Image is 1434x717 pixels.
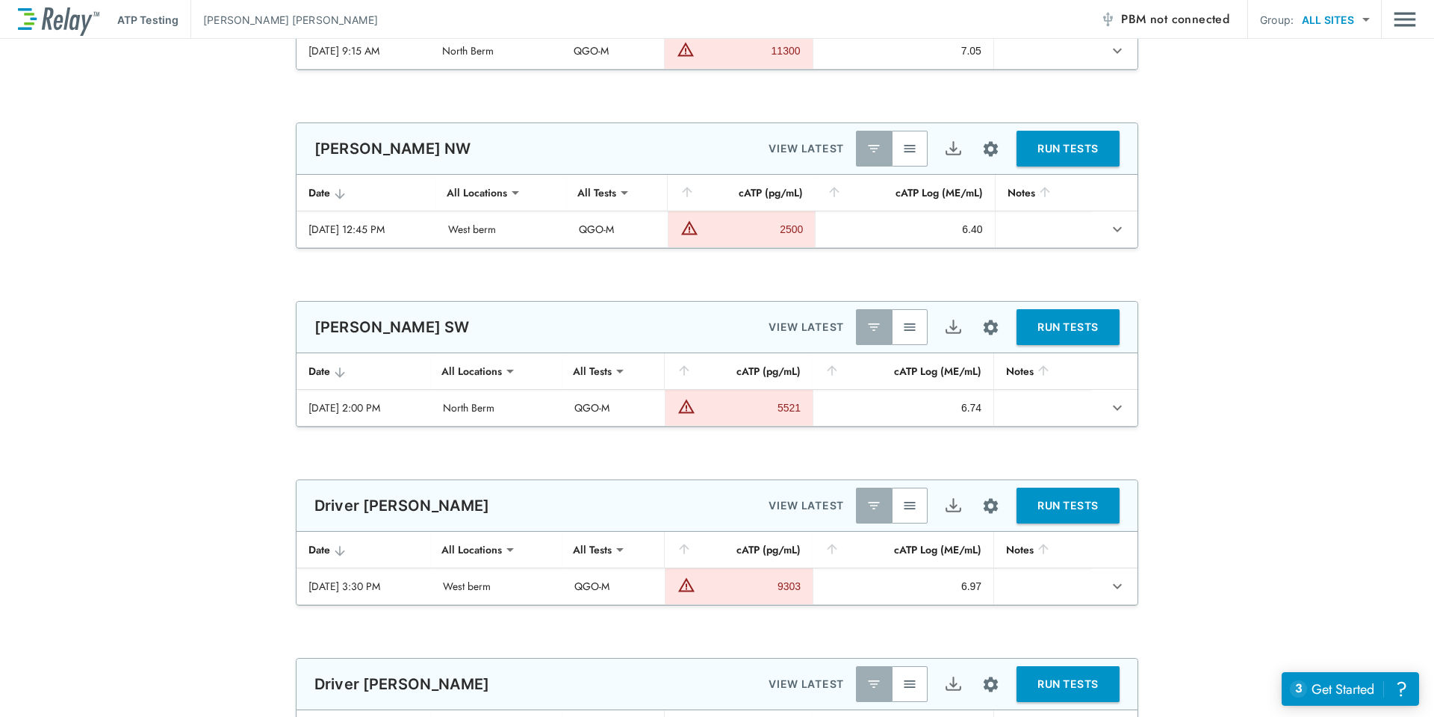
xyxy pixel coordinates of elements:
[825,541,981,559] div: cATP Log (ME/mL)
[902,141,917,156] img: View All
[677,40,695,58] img: Warning
[203,12,378,28] p: [PERSON_NAME] [PERSON_NAME]
[297,532,1137,605] table: sticky table
[971,129,1011,169] button: Site setup
[825,579,981,594] div: 6.97
[314,140,471,158] p: [PERSON_NAME] NW
[677,362,801,380] div: cATP (pg/mL)
[1094,4,1235,34] button: PBM not connected
[866,677,881,692] img: Latest
[1016,309,1120,345] button: RUN TESTS
[827,184,982,202] div: cATP Log (ME/mL)
[308,400,419,415] div: [DATE] 2:00 PM
[18,4,99,36] img: LuminUltra Relay
[431,390,562,426] td: North Berm
[825,43,981,58] div: 7.05
[944,318,963,337] img: Export Icon
[702,222,803,237] div: 2500
[981,140,1000,158] img: Settings Icon
[567,178,627,208] div: All Tests
[297,353,1137,426] table: sticky table
[769,675,844,693] p: VIEW LATEST
[314,675,489,693] p: Driver [PERSON_NAME]
[1105,574,1130,599] button: expand row
[308,222,424,237] div: [DATE] 12:45 PM
[902,498,917,513] img: View All
[866,141,881,156] img: Latest
[971,665,1011,704] button: Site setup
[680,184,803,202] div: cATP (pg/mL)
[981,675,1000,694] img: Settings Icon
[297,353,431,390] th: Date
[562,535,622,565] div: All Tests
[1016,488,1120,524] button: RUN TESTS
[680,219,698,237] img: Warning
[436,178,518,208] div: All Locations
[308,579,419,594] div: [DATE] 3:30 PM
[935,131,971,167] button: Export
[436,211,567,247] td: West berm
[1105,395,1130,420] button: expand row
[308,43,418,58] div: [DATE] 9:15 AM
[825,362,981,380] div: cATP Log (ME/mL)
[1260,12,1294,28] p: Group:
[1105,38,1130,63] button: expand row
[562,33,664,69] td: QGO-M
[430,33,562,69] td: North Berm
[935,309,971,345] button: Export
[825,400,981,415] div: 6.74
[971,486,1011,526] button: Site setup
[698,43,801,58] div: 11300
[431,356,512,386] div: All Locations
[1121,9,1229,30] span: PBM
[297,532,431,568] th: Date
[944,140,963,158] img: Export Icon
[699,579,801,594] div: 9303
[1016,666,1120,702] button: RUN TESTS
[769,140,844,158] p: VIEW LATEST
[1008,184,1080,202] div: Notes
[314,497,489,515] p: Driver [PERSON_NAME]
[1006,541,1079,559] div: Notes
[935,488,971,524] button: Export
[935,666,971,702] button: Export
[677,397,695,415] img: Warning
[567,211,668,247] td: QGO-M
[1006,362,1079,380] div: Notes
[1394,5,1416,34] button: Main menu
[944,497,963,515] img: Export Icon
[562,356,622,386] div: All Tests
[971,308,1011,347] button: Site setup
[902,320,917,335] img: View All
[1100,12,1115,27] img: Offline Icon
[1016,131,1120,167] button: RUN TESTS
[431,568,562,604] td: West berm
[677,541,801,559] div: cATP (pg/mL)
[981,497,1000,515] img: Settings Icon
[314,318,469,336] p: [PERSON_NAME] SW
[769,497,844,515] p: VIEW LATEST
[981,318,1000,337] img: Settings Icon
[562,568,665,604] td: QGO-M
[117,12,179,28] p: ATP Testing
[297,175,436,211] th: Date
[431,535,512,565] div: All Locations
[562,390,665,426] td: QGO-M
[677,576,695,594] img: Warning
[902,677,917,692] img: View All
[1150,10,1229,28] span: not connected
[866,320,881,335] img: Latest
[866,498,881,513] img: Latest
[699,400,801,415] div: 5521
[297,175,1137,248] table: sticky table
[828,222,982,237] div: 6.40
[769,318,844,336] p: VIEW LATEST
[944,675,963,694] img: Export Icon
[1394,5,1416,34] img: Drawer Icon
[1282,672,1419,706] iframe: Resource center
[1105,217,1130,242] button: expand row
